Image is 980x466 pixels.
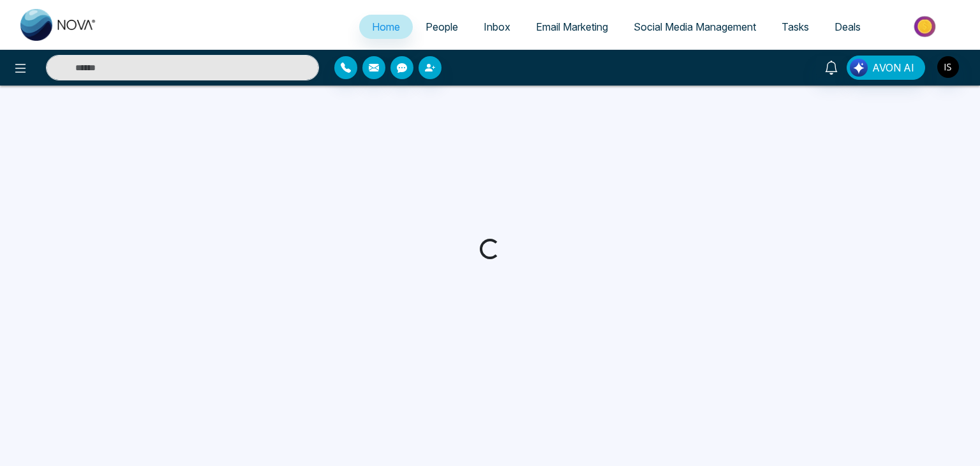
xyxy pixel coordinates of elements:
[872,60,914,75] span: AVON AI
[471,15,523,39] a: Inbox
[822,15,873,39] a: Deals
[359,15,413,39] a: Home
[536,20,608,33] span: Email Marketing
[413,15,471,39] a: People
[850,59,868,77] img: Lead Flow
[782,20,809,33] span: Tasks
[484,20,510,33] span: Inbox
[621,15,769,39] a: Social Media Management
[847,56,925,80] button: AVON AI
[372,20,400,33] span: Home
[20,9,97,41] img: Nova CRM Logo
[426,20,458,33] span: People
[634,20,756,33] span: Social Media Management
[880,12,972,41] img: Market-place.gif
[769,15,822,39] a: Tasks
[523,15,621,39] a: Email Marketing
[835,20,861,33] span: Deals
[937,56,959,78] img: User Avatar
